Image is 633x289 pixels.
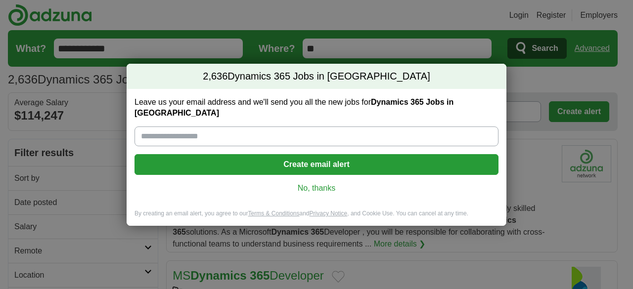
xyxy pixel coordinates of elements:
[203,70,227,83] span: 2,636
[127,64,506,89] h2: Dynamics 365 Jobs in [GEOGRAPHIC_DATA]
[135,97,498,119] label: Leave us your email address and we'll send you all the new jobs for
[142,183,491,194] a: No, thanks
[135,154,498,175] button: Create email alert
[248,210,299,217] a: Terms & Conditions
[127,209,506,226] div: By creating an email alert, you agree to our and , and Cookie Use. You can cancel at any time.
[310,210,348,217] a: Privacy Notice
